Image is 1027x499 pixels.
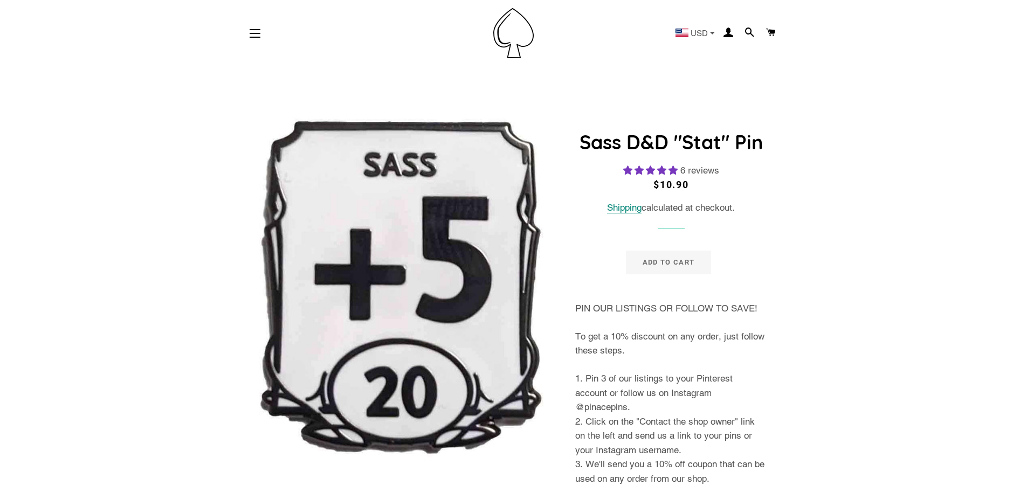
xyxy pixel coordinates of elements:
h1: Sass D&D "Stat" Pin [575,129,767,156]
span: 5.00 stars [623,165,680,176]
button: Add to Cart [626,251,711,274]
span: $10.90 [653,179,689,190]
p: To get a 10% discount on any order, just follow these steps. [575,329,767,358]
div: calculated at checkout. [575,200,767,215]
span: Add to Cart [643,258,694,266]
img: Pin-Ace [493,8,534,58]
a: Shipping [607,202,642,213]
img: Sass D&D "Stat" Pin - Pin-Ace [247,109,552,463]
span: 6 reviews [680,165,719,176]
p: 1. Pin 3 of our listings to your Pinterest account or follow us on Instagram @pinacepins. 2. Clic... [575,371,767,486]
p: PIN OUR LISTINGS OR FOLLOW TO SAVE! [575,301,767,316]
span: USD [691,29,708,37]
